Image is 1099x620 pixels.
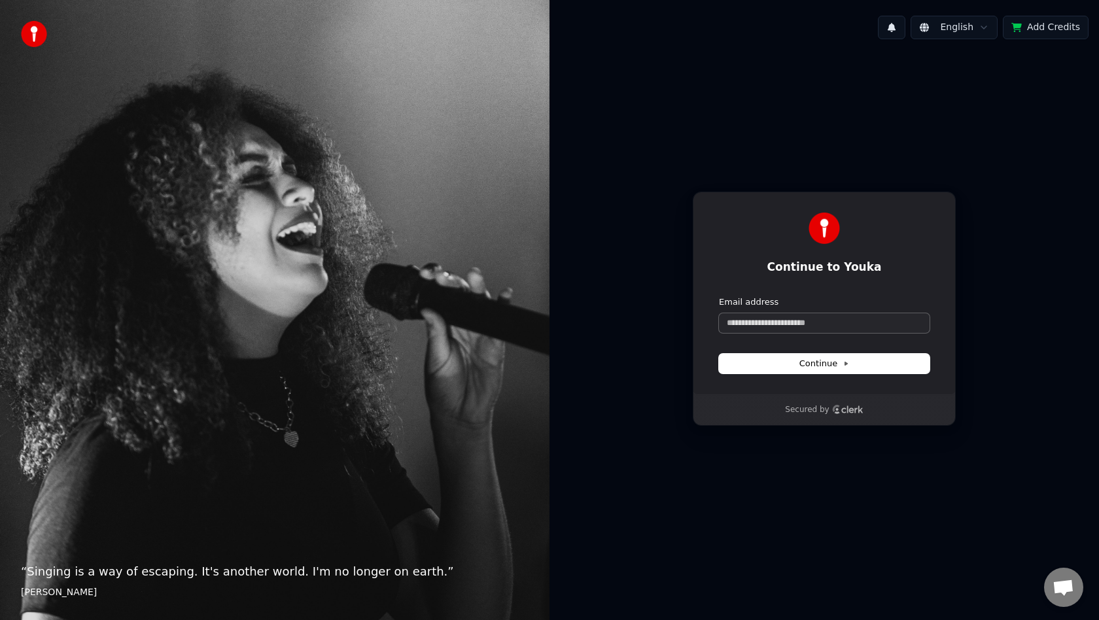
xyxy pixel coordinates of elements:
span: Continue [799,358,849,370]
label: Email address [719,296,778,308]
img: Youka [809,213,840,244]
p: Secured by [785,405,829,415]
p: “ Singing is a way of escaping. It's another world. I'm no longer on earth. ” [21,562,529,581]
a: Clerk logo [832,405,863,414]
h1: Continue to Youka [719,260,930,275]
button: Continue [719,354,930,373]
footer: [PERSON_NAME] [21,586,529,599]
button: Add Credits [1003,16,1089,39]
a: Open chat [1044,568,1083,607]
img: youka [21,21,47,47]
